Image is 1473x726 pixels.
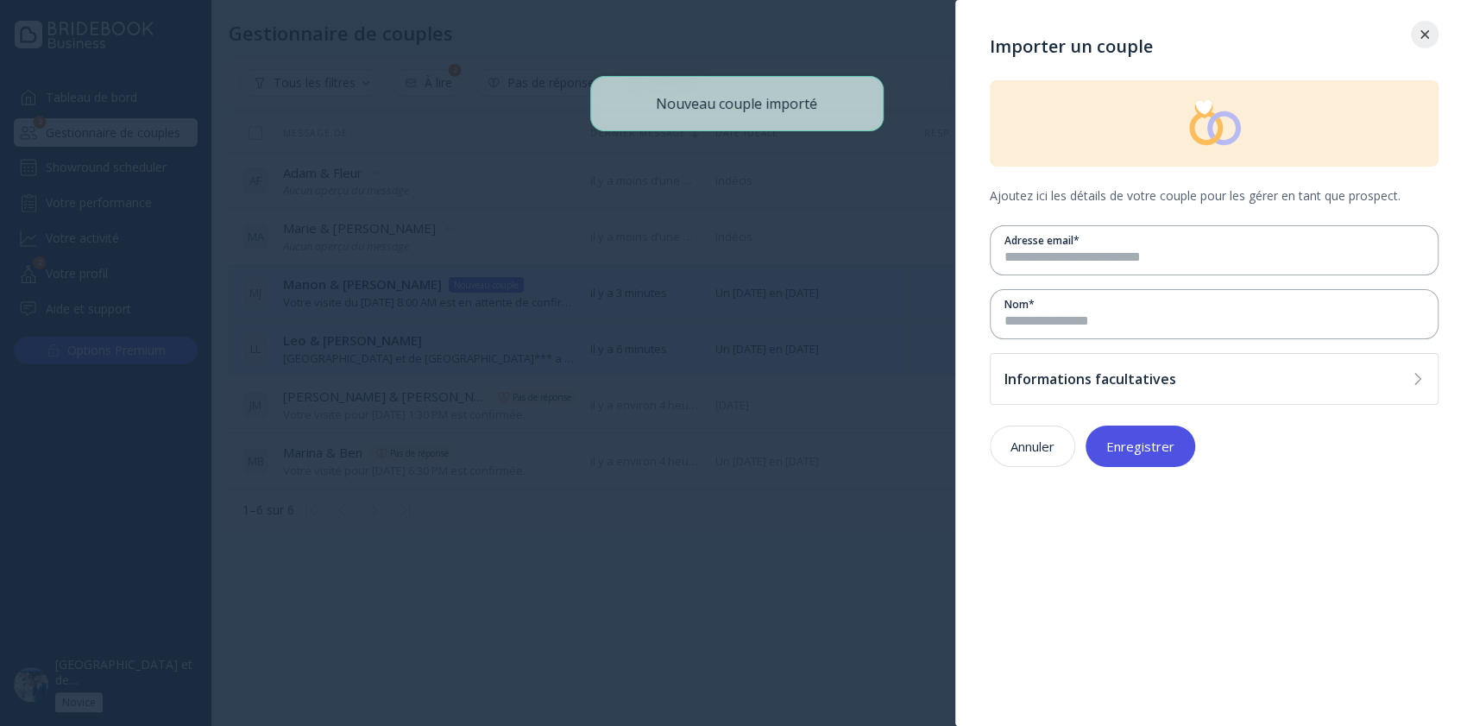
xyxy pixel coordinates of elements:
[1004,297,1424,312] div: Nom *
[990,35,1438,80] div: Importer un couple
[990,167,1438,225] div: Ajoutez ici les détails de votre couple pour les gérer en tant que prospect.
[1004,370,1405,388] div: Informations facultatives
[1106,439,1174,453] div: Enregistrer
[1086,426,1195,467] button: Enregistrer
[1004,233,1424,248] div: Adresse email *
[990,426,1075,467] button: Annuler
[656,94,817,113] div: Nouveau couple importé
[1010,439,1054,453] div: Annuler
